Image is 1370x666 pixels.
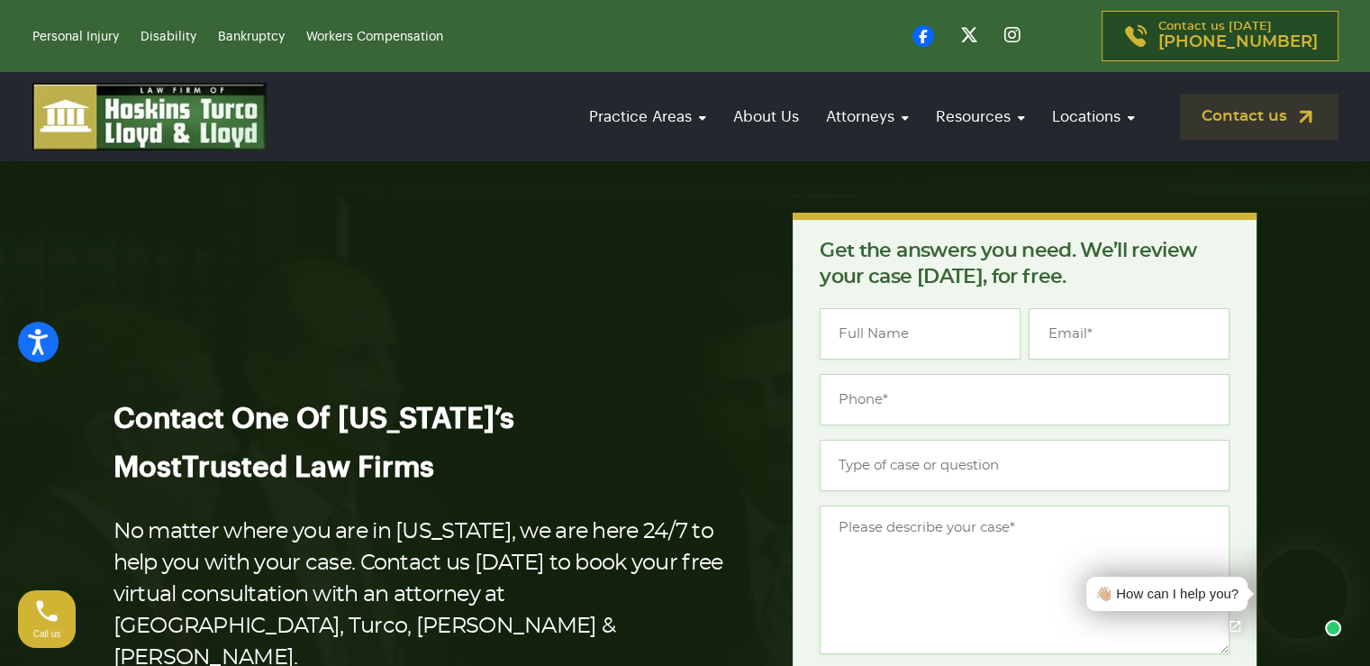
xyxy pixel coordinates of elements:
a: Open chat [1216,607,1254,645]
a: Locations [1043,91,1144,142]
a: About Us [724,91,808,142]
span: Trusted Law Firms [182,453,434,482]
p: Contact us [DATE] [1158,21,1318,51]
a: Contact us [1180,94,1338,140]
a: Workers Compensation [306,31,443,43]
p: Get the answers you need. We’ll review your case [DATE], for free. [820,238,1229,290]
input: Full Name [820,308,1021,360]
a: Resources [927,91,1034,142]
input: Email* [1029,308,1229,360]
a: Personal Injury [32,31,119,43]
img: logo [32,83,267,151]
div: 👋🏼 How can I help you? [1095,584,1238,605]
a: Contact us [DATE][PHONE_NUMBER] [1102,11,1338,61]
a: Disability [141,31,196,43]
span: Call us [33,629,61,639]
a: Bankruptcy [218,31,285,43]
input: Type of case or question [820,440,1229,491]
span: [PHONE_NUMBER] [1158,33,1318,51]
span: Contact One Of [US_STATE]’s [113,405,514,433]
a: Attorneys [817,91,918,142]
span: Most [113,453,182,482]
a: Practice Areas [580,91,715,142]
input: Phone* [820,374,1229,425]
